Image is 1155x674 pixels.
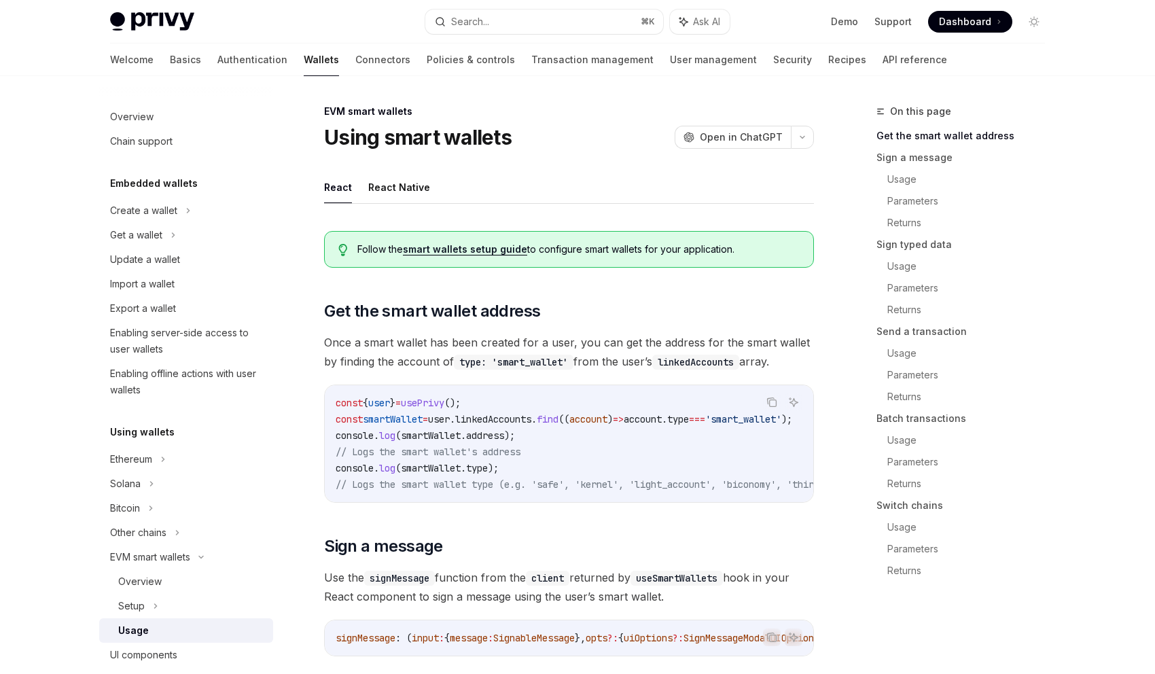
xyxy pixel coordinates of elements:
span: . [461,462,466,474]
a: Parameters [887,277,1056,299]
span: Get the smart wallet address [324,300,540,322]
span: . [461,429,466,442]
span: SignMessageModalUIOptions [683,632,819,644]
div: EVM smart wallets [324,105,814,118]
a: Usage [887,255,1056,277]
div: EVM smart wallets [110,549,190,565]
span: ?: [607,632,618,644]
span: }, [575,632,586,644]
span: = [423,413,428,425]
a: Support [874,15,912,29]
a: Update a wallet [99,247,273,272]
a: Sign typed data [876,234,1056,255]
code: signMessage [364,571,435,586]
span: (); [444,397,461,409]
a: Sign a message [876,147,1056,168]
span: usePrivy [401,397,444,409]
a: User management [670,43,757,76]
span: input [412,632,439,644]
span: 'smart_wallet' [705,413,781,425]
span: type [466,462,488,474]
span: account [624,413,662,425]
a: Returns [887,560,1056,582]
div: Enabling offline actions with user wallets [110,366,265,398]
span: . [374,429,379,442]
a: Parameters [887,538,1056,560]
button: Ask AI [785,628,802,646]
a: Returns [887,473,1056,495]
span: . [531,413,537,425]
div: Bitcoin [110,500,140,516]
div: Search... [451,14,489,30]
a: Export a wallet [99,296,273,321]
span: { [363,397,368,409]
code: type: 'smart_wallet' [454,355,573,370]
span: console [336,462,374,474]
button: Search...⌘K [425,10,663,34]
span: smartWallet [401,429,461,442]
div: Usage [118,622,149,639]
button: Ask AI [785,393,802,411]
img: light logo [110,12,194,31]
a: UI components [99,643,273,667]
span: : ( [395,632,412,644]
a: Overview [99,569,273,594]
span: Once a smart wallet has been created for a user, you can get the address for the smart wallet by ... [324,333,814,371]
button: React Native [368,171,430,203]
span: log [379,462,395,474]
div: Overview [118,573,162,590]
span: user [428,413,450,425]
code: useSmartWallets [630,571,723,586]
span: smartWallet [363,413,423,425]
span: ?: [673,632,683,644]
div: Update a wallet [110,251,180,268]
div: Setup [118,598,145,614]
a: Switch chains [876,495,1056,516]
span: } [390,397,395,409]
a: Basics [170,43,201,76]
a: smart wallets setup guide [403,243,527,255]
span: signMessage [336,632,395,644]
span: ); [504,429,515,442]
span: ) [607,413,613,425]
span: On this page [890,103,951,120]
div: Create a wallet [110,202,177,219]
a: Get the smart wallet address [876,125,1056,147]
div: Ethereum [110,451,152,467]
a: Enabling offline actions with user wallets [99,361,273,402]
span: => [613,413,624,425]
span: // Logs the smart wallet's address [336,446,520,458]
div: Other chains [110,525,166,541]
a: Wallets [304,43,339,76]
a: Security [773,43,812,76]
span: // Logs the smart wallet type (e.g. 'safe', 'kernel', 'light_account', 'biconomy', 'thirdweb', 'c... [336,478,982,491]
div: Export a wallet [110,300,176,317]
a: Demo [831,15,858,29]
code: client [526,571,569,586]
h1: Using smart wallets [324,125,512,149]
span: Follow the to configure smart wallets for your application. [357,243,800,256]
a: Transaction management [531,43,654,76]
span: const [336,397,363,409]
a: Send a transaction [876,321,1056,342]
div: Chain support [110,133,173,149]
span: smartWallet [401,462,461,474]
a: Returns [887,386,1056,408]
a: Usage [887,516,1056,538]
span: ); [781,413,792,425]
span: linkedAccounts [455,413,531,425]
span: . [374,462,379,474]
a: Welcome [110,43,154,76]
span: { [444,632,450,644]
span: log [379,429,395,442]
a: Overview [99,105,273,129]
span: type [667,413,689,425]
span: ( [395,429,401,442]
a: Batch transactions [876,408,1056,429]
span: : [488,632,493,644]
button: Open in ChatGPT [675,126,791,149]
a: Chain support [99,129,273,154]
span: address [466,429,504,442]
div: Solana [110,476,141,492]
span: Dashboard [939,15,991,29]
